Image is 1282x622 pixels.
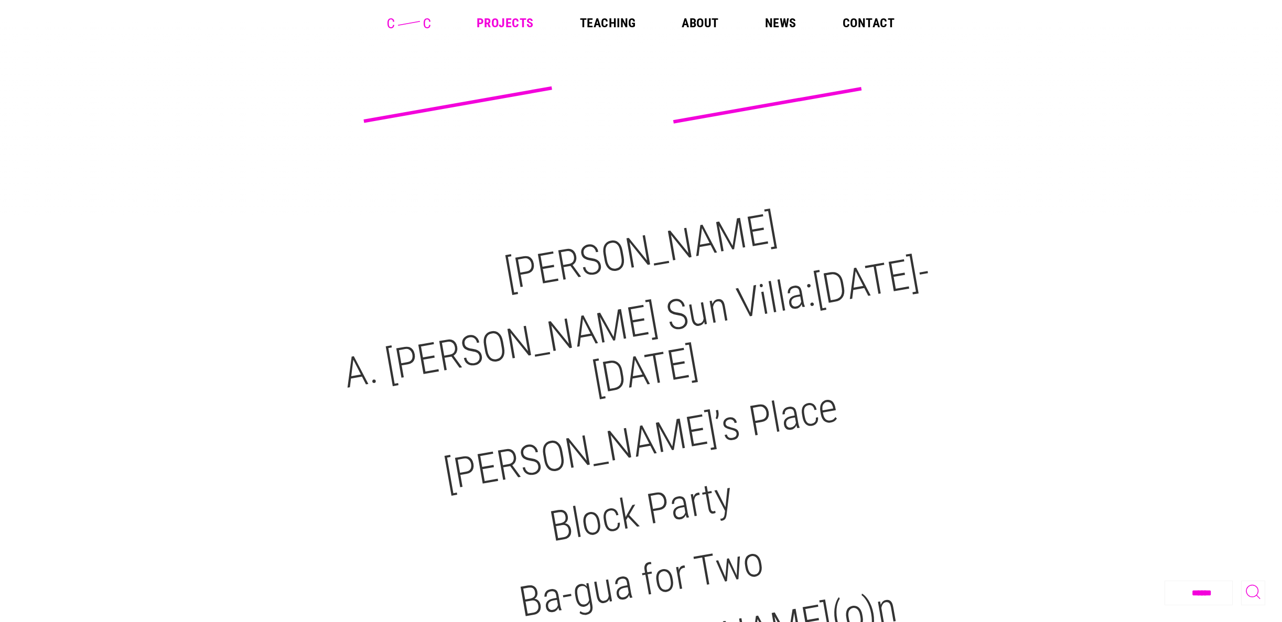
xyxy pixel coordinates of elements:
nav: Main Menu [477,17,895,29]
a: News [765,17,796,29]
button: Toggle Search [1241,581,1265,605]
a: Block Party [546,471,736,552]
a: [PERSON_NAME] [501,203,781,300]
a: [PERSON_NAME]’s Place [440,383,842,500]
a: Projects [477,17,534,29]
a: Teaching [580,17,636,29]
a: A. [PERSON_NAME] Sun Villa:[DATE]-[DATE] [340,246,933,404]
a: About [682,17,718,29]
a: Contact [843,17,895,29]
